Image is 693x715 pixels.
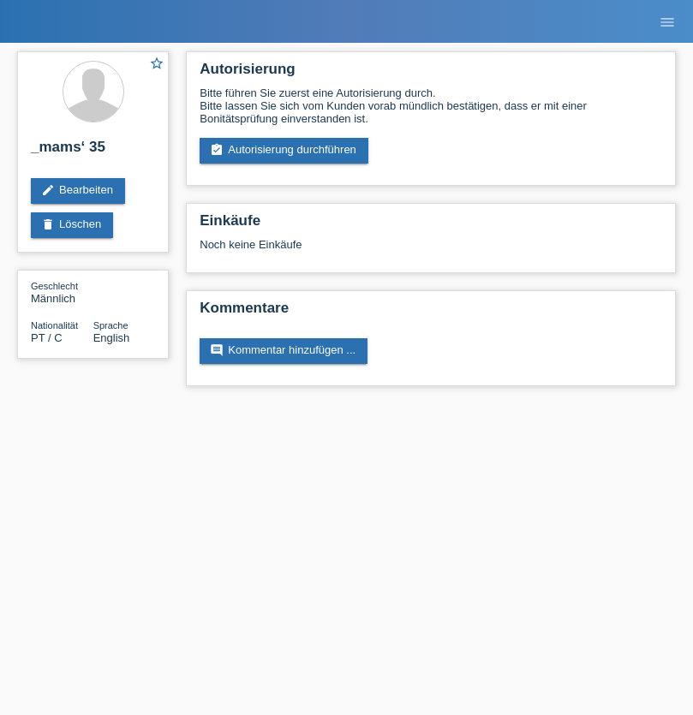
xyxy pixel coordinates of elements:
[200,212,662,238] h2: Einkäufe
[41,183,55,197] i: edit
[200,338,367,364] a: commentKommentar hinzufügen ...
[31,279,93,305] div: Männlich
[31,331,63,344] span: Portugal / C / 18.07.2021
[93,331,130,344] span: English
[31,139,155,164] h2: _mams‘ 35
[31,281,78,291] span: Geschlecht
[650,16,684,27] a: menu
[41,217,55,231] i: delete
[149,56,164,71] i: star_border
[200,300,662,325] h2: Kommentare
[210,143,224,157] i: assignment_turned_in
[210,343,224,357] i: comment
[200,138,368,164] a: assignment_turned_inAutorisierung durchführen
[200,61,662,86] h2: Autorisierung
[93,320,128,331] span: Sprache
[200,86,662,125] div: Bitte führen Sie zuerst eine Autorisierung durch. Bitte lassen Sie sich vom Kunden vorab mündlich...
[31,212,113,238] a: deleteLöschen
[659,14,676,31] i: menu
[31,320,78,331] span: Nationalität
[200,238,662,264] div: Noch keine Einkäufe
[31,178,125,204] a: editBearbeiten
[149,56,164,74] a: star_border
